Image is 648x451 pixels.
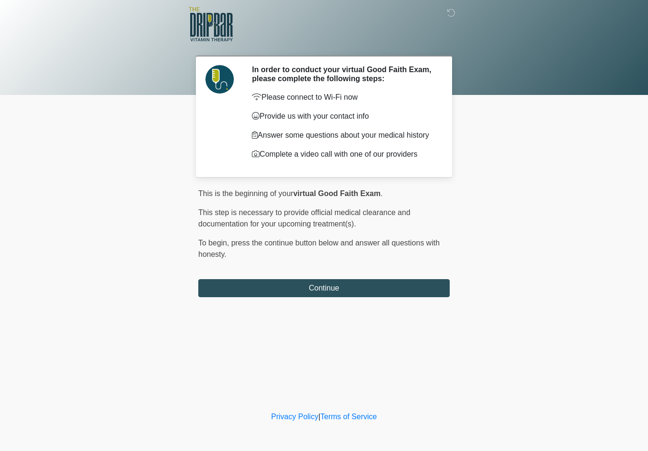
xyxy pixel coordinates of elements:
span: This is the beginning of your [198,189,293,197]
a: Terms of Service [320,413,377,421]
a: Privacy Policy [271,413,319,421]
p: Complete a video call with one of our providers [252,149,435,160]
button: Continue [198,279,450,297]
a: | [318,413,320,421]
h2: In order to conduct your virtual Good Faith Exam, please complete the following steps: [252,65,435,83]
span: To begin, [198,239,231,247]
span: press the continue button below and answer all questions with honesty. [198,239,440,258]
img: Agent Avatar [205,65,234,94]
span: This step is necessary to provide official medical clearance and documentation for your upcoming ... [198,208,410,228]
p: Answer some questions about your medical history [252,130,435,141]
span: . [380,189,382,197]
strong: virtual Good Faith Exam [293,189,380,197]
img: The DRIPBaR - Lubbock Logo [189,7,233,41]
p: Please connect to Wi-Fi now [252,92,435,103]
p: Provide us with your contact info [252,111,435,122]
